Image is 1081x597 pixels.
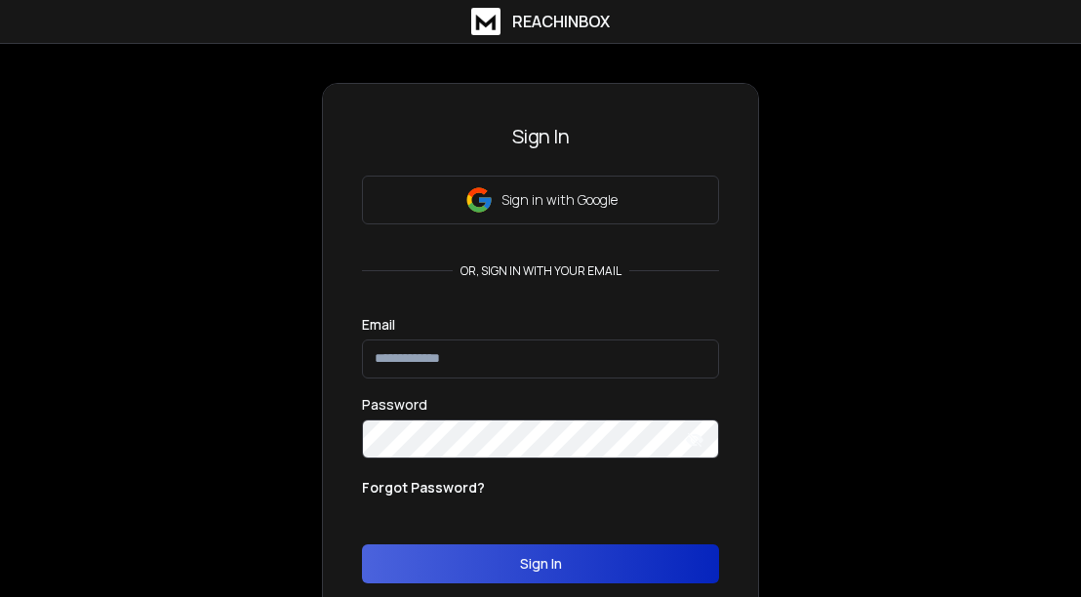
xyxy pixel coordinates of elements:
[362,318,395,332] label: Email
[453,263,629,279] p: or, sign in with your email
[362,478,485,497] p: Forgot Password?
[512,10,610,33] h1: ReachInbox
[362,544,719,583] button: Sign In
[362,398,427,412] label: Password
[362,123,719,150] h3: Sign In
[471,8,500,35] img: logo
[362,176,719,224] button: Sign in with Google
[471,8,610,35] a: ReachInbox
[501,190,618,210] p: Sign in with Google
